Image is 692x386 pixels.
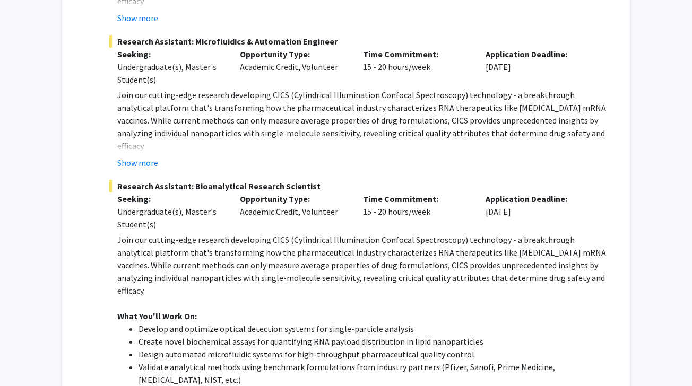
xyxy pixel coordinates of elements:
button: Show more [117,12,158,24]
span: Research Assistant: Bioanalytical Research Scientist [109,180,609,192]
p: Join our cutting-edge research developing CICS (Cylindrical Illumination Confocal Spectroscopy) t... [117,89,609,152]
div: [DATE] [478,192,601,231]
p: Seeking: [117,192,224,205]
div: [DATE] [478,48,601,86]
p: Time Commitment: [363,192,470,205]
div: 15 - 20 hours/week [355,48,478,86]
span: Research Assistant: Microfluidics & Automation Engineer [109,35,609,48]
strong: What You'll Work On: [117,311,197,321]
p: Time Commitment: [363,48,470,60]
div: Academic Credit, Volunteer [232,48,355,86]
li: Develop and optimize optical detection systems for single-particle analysis [139,322,609,335]
p: Application Deadline: [486,48,593,60]
div: Undergraduate(s), Master's Student(s) [117,60,224,86]
div: 15 - 20 hours/week [355,192,478,231]
iframe: Chat [8,338,45,378]
li: Create novel biochemical assays for quantifying RNA payload distribution in lipid nanoparticles [139,335,609,348]
p: Join our cutting-edge research developing CICS (Cylindrical Illumination Confocal Spectroscopy) t... [117,233,609,297]
button: Show more [117,156,158,169]
p: Opportunity Type: [240,48,347,60]
li: Design automated microfluidic systems for high-throughput pharmaceutical quality control [139,348,609,361]
p: Seeking: [117,48,224,60]
div: Academic Credit, Volunteer [232,192,355,231]
div: Undergraduate(s), Master's Student(s) [117,205,224,231]
li: Validate analytical methods using benchmark formulations from industry partners (Pfizer, Sanofi, ... [139,361,609,386]
p: Opportunity Type: [240,192,347,205]
p: Application Deadline: [486,192,593,205]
